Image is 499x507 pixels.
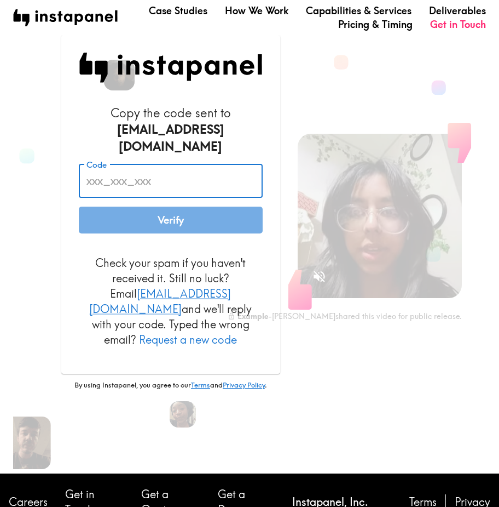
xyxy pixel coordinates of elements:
[430,18,486,31] a: Get in Touch
[79,105,263,155] h6: Copy the code sent to
[139,332,237,348] button: Request a new code
[307,265,331,288] button: Sound is off
[79,164,263,198] input: xxx_xxx_xxx
[237,311,268,321] b: Example
[149,4,207,18] a: Case Studies
[79,121,263,155] div: [EMAIL_ADDRESS][DOMAIN_NAME]
[338,18,413,31] a: Pricing & Timing
[89,287,231,316] a: [EMAIL_ADDRESS][DOMAIN_NAME]
[79,207,263,234] button: Verify
[170,401,196,428] img: Jasmine
[61,380,280,390] p: By using Instapanel, you agree to our and .
[228,311,462,321] div: - [PERSON_NAME] shared this video for public release.
[223,380,265,389] a: Privacy Policy
[191,380,210,389] a: Terms
[86,159,107,171] label: Code
[79,255,263,348] p: Check your spam if you haven't received it. Still no luck? Email and we'll reply with your code. ...
[13,9,118,26] img: instapanel
[79,53,263,83] img: Instapanel
[429,4,486,18] a: Deliverables
[225,4,288,18] a: How We Work
[306,4,411,18] a: Capabilities & Services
